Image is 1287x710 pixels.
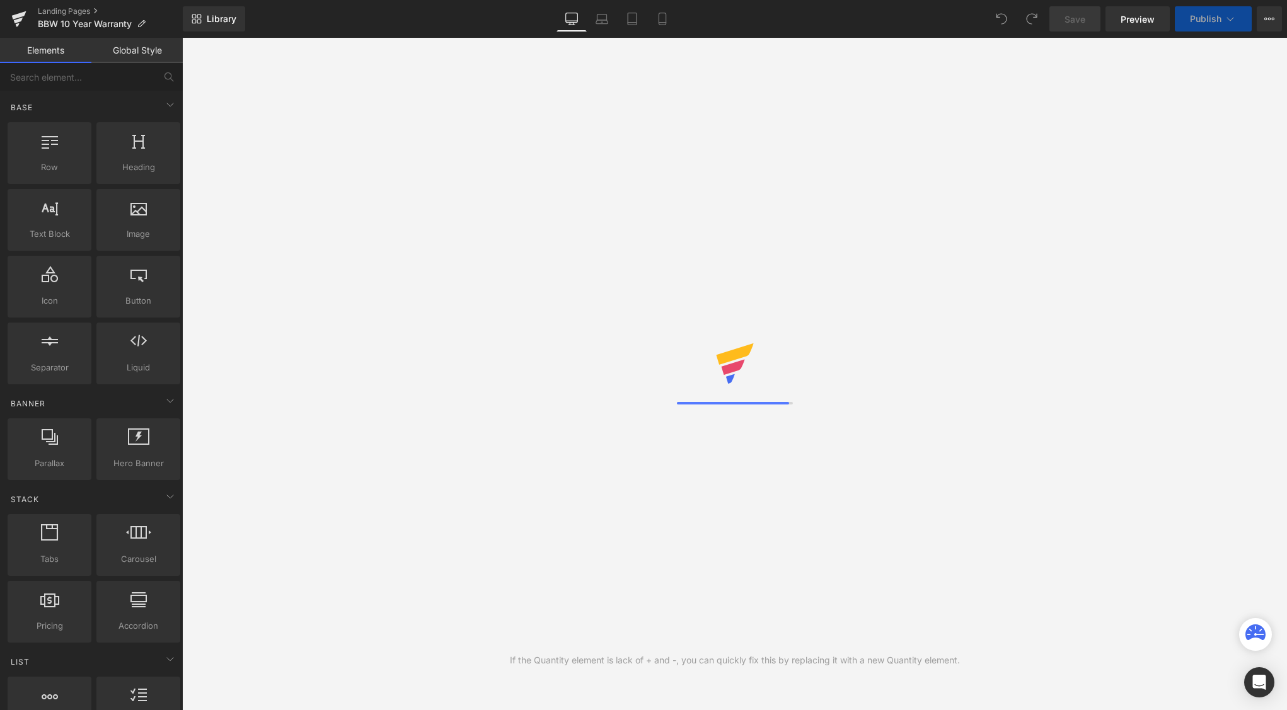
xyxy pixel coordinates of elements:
[183,6,245,31] a: New Library
[9,493,40,505] span: Stack
[11,457,88,470] span: Parallax
[11,294,88,307] span: Icon
[11,619,88,633] span: Pricing
[38,19,132,29] span: BBW 10 Year Warranty
[1244,667,1274,697] div: Open Intercom Messenger
[100,457,176,470] span: Hero Banner
[1175,6,1252,31] button: Publish
[9,656,31,668] span: List
[9,398,47,409] span: Banner
[11,553,88,566] span: Tabs
[38,6,183,16] a: Landing Pages
[557,6,587,31] a: Desktop
[587,6,617,31] a: Laptop
[11,161,88,174] span: Row
[11,361,88,374] span: Separator
[91,38,183,63] a: Global Style
[1065,13,1085,26] span: Save
[1019,6,1044,31] button: Redo
[1257,6,1282,31] button: More
[9,101,34,113] span: Base
[11,227,88,241] span: Text Block
[100,619,176,633] span: Accordion
[100,161,176,174] span: Heading
[647,6,678,31] a: Mobile
[617,6,647,31] a: Tablet
[100,361,176,374] span: Liquid
[1121,13,1155,26] span: Preview
[100,294,176,307] span: Button
[1190,14,1221,24] span: Publish
[100,553,176,566] span: Carousel
[1105,6,1170,31] a: Preview
[510,653,960,667] div: If the Quantity element is lack of + and -, you can quickly fix this by replacing it with a new Q...
[100,227,176,241] span: Image
[989,6,1014,31] button: Undo
[207,13,236,25] span: Library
